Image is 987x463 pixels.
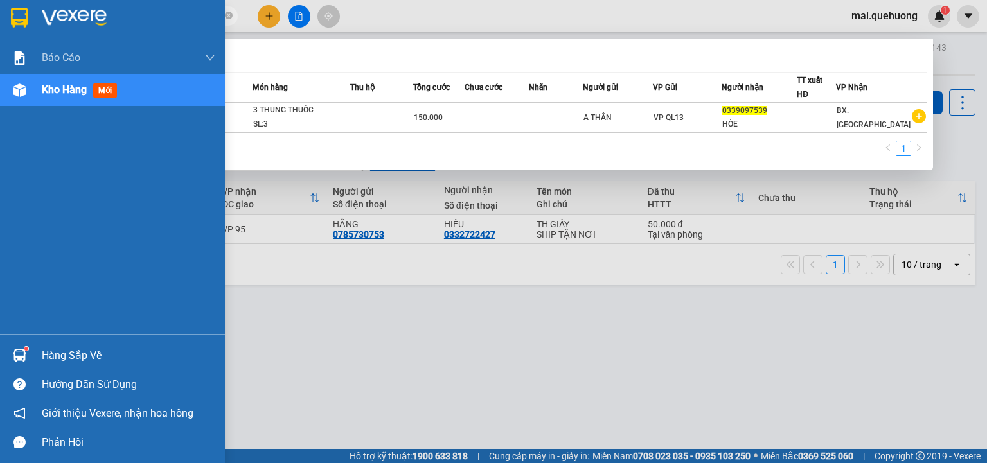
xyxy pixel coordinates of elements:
[653,83,677,92] span: VP Gửi
[414,113,443,122] span: 150.000
[915,144,923,152] span: right
[225,12,233,19] span: close-circle
[880,141,896,156] button: left
[797,76,822,99] span: TT xuất HĐ
[13,436,26,448] span: message
[722,83,763,92] span: Người nhận
[42,83,87,96] span: Kho hàng
[722,118,796,131] div: HÒE
[722,106,767,115] span: 0339097539
[583,111,652,125] div: A THÂN
[896,141,911,155] a: 1
[42,433,215,452] div: Phản hồi
[529,83,547,92] span: Nhãn
[13,407,26,419] span: notification
[13,349,26,362] img: warehouse-icon
[253,83,288,92] span: Món hàng
[880,141,896,156] li: Previous Page
[911,141,927,156] li: Next Page
[205,53,215,63] span: down
[253,103,350,118] div: 3 THUNG THUỐC
[13,378,26,390] span: question-circle
[93,83,117,98] span: mới
[253,118,350,132] div: SL: 3
[13,83,26,97] img: warehouse-icon
[896,141,911,156] li: 1
[654,113,684,122] span: VP QL13
[836,83,867,92] span: VP Nhận
[912,109,926,123] span: plus-circle
[42,405,193,421] span: Giới thiệu Vexere, nhận hoa hồng
[465,83,502,92] span: Chưa cước
[13,51,26,65] img: solution-icon
[42,346,215,365] div: Hàng sắp về
[837,106,911,129] span: BX. [GEOGRAPHIC_DATA]
[911,141,927,156] button: right
[42,375,215,394] div: Hướng dẫn sử dụng
[11,8,28,28] img: logo-vxr
[413,83,450,92] span: Tổng cước
[350,83,375,92] span: Thu hộ
[225,10,233,22] span: close-circle
[24,347,28,351] sup: 1
[42,49,80,66] span: Báo cáo
[583,83,618,92] span: Người gửi
[884,144,892,152] span: left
